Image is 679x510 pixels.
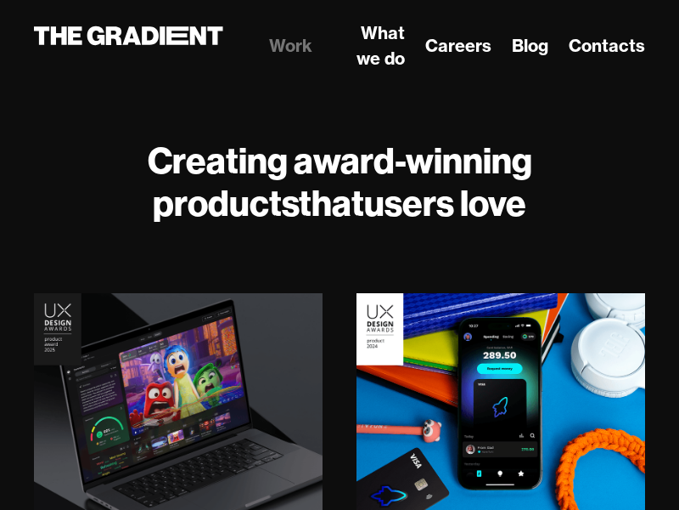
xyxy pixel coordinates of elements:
h1: Creating award-winning products users love [34,139,645,225]
a: Blog [512,33,548,59]
a: Careers [425,33,491,59]
a: Work [269,33,312,59]
a: What we do [333,20,405,71]
strong: that [299,180,364,225]
a: Contacts [569,33,645,59]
